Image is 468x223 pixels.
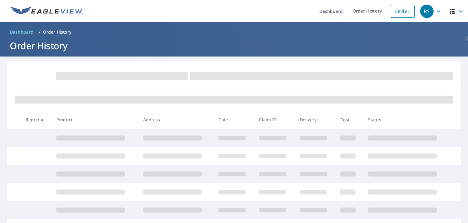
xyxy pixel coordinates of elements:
[7,39,461,52] h1: Order History
[43,29,72,35] p: Order History
[295,111,335,129] th: Delivery
[363,111,450,129] th: Status
[21,111,51,129] th: Report #
[10,29,34,35] span: Dashboard
[11,7,83,16] img: EV Logo
[51,111,138,129] th: Product
[214,111,254,129] th: Date
[420,5,434,18] div: RS
[7,27,461,37] nav: breadcrumb
[254,111,295,129] th: Claim ID
[335,111,363,129] th: Cost
[7,27,36,37] a: Dashboard
[39,28,41,36] li: /
[390,5,415,18] a: Order
[138,111,214,129] th: Address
